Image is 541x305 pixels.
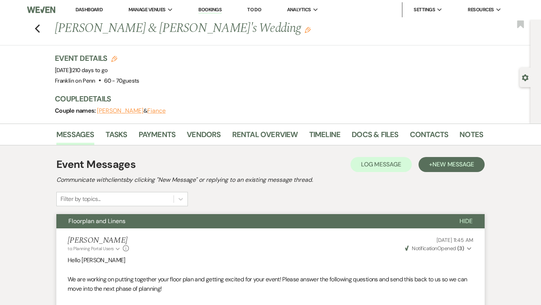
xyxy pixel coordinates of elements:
[72,66,108,74] span: 210 days to go
[60,195,101,204] div: Filter by topics...
[76,6,103,13] a: Dashboard
[352,128,398,145] a: Docs & Files
[410,128,449,145] a: Contacts
[361,160,401,168] span: Log Message
[139,128,176,145] a: Payments
[68,275,473,294] p: We are working on putting together your floor plan and getting excited for your event! Please ans...
[404,245,473,252] button: NotificationOpened (3)
[104,77,139,85] span: 60 - 70 guests
[147,108,166,114] button: Fiance
[459,128,483,145] a: Notes
[522,74,529,81] button: Open lead details
[106,128,127,145] a: Tasks
[55,20,391,38] h1: [PERSON_NAME] & [PERSON_NAME]'s Wedding
[198,6,222,14] a: Bookings
[414,6,435,14] span: Settings
[68,255,473,265] p: Hello [PERSON_NAME]
[27,2,55,18] img: Weven Logo
[457,245,464,252] strong: ( 3 )
[437,237,473,243] span: [DATE] 11:45 AM
[459,217,473,225] span: Hide
[468,6,494,14] span: Resources
[351,157,412,172] button: Log Message
[55,107,97,115] span: Couple names:
[287,6,311,14] span: Analytics
[55,77,95,85] span: Franklin on Penn
[56,175,485,184] h2: Communicate with clients by clicking "New Message" or replying to an existing message thread.
[187,128,221,145] a: Vendors
[56,157,136,172] h1: Event Messages
[71,66,107,74] span: |
[55,66,108,74] span: [DATE]
[68,246,114,252] span: to: Planning Portal Users
[55,94,476,104] h3: Couple Details
[56,214,447,228] button: Floorplan and Linens
[432,160,474,168] span: New Message
[247,6,261,13] a: To Do
[309,128,341,145] a: Timeline
[97,108,144,114] button: [PERSON_NAME]
[128,6,166,14] span: Manage Venues
[55,53,139,63] h3: Event Details
[419,157,485,172] button: +New Message
[232,128,298,145] a: Rental Overview
[97,107,166,115] span: &
[68,236,129,245] h5: [PERSON_NAME]
[305,26,311,33] button: Edit
[68,217,125,225] span: Floorplan and Linens
[68,245,121,252] button: to: Planning Portal Users
[405,245,464,252] span: Opened
[412,245,437,252] span: Notification
[447,214,485,228] button: Hide
[56,128,94,145] a: Messages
